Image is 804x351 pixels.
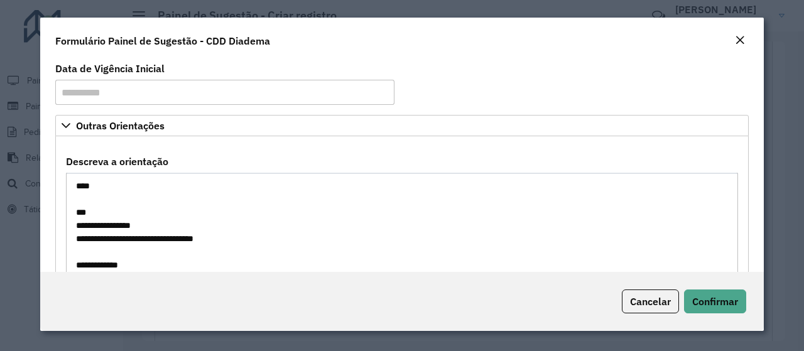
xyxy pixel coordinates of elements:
button: Confirmar [684,289,746,313]
span: Outras Orientações [76,121,165,131]
button: Cancelar [622,289,679,313]
label: Data de Vigência Inicial [55,61,165,76]
a: Outras Orientações [55,115,749,136]
span: Confirmar [692,295,738,308]
em: Fechar [735,35,745,45]
span: Cancelar [630,295,671,308]
div: Outras Orientações [55,136,749,310]
button: Close [731,33,749,49]
h4: Formulário Painel de Sugestão - CDD Diadema [55,33,270,48]
label: Descreva a orientação [66,154,168,169]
